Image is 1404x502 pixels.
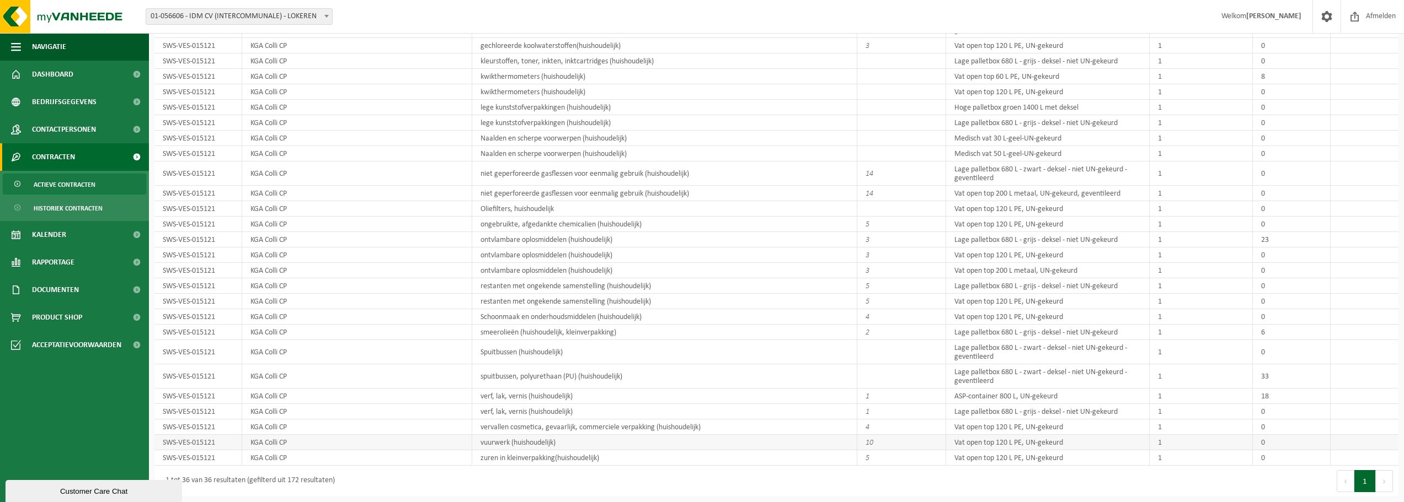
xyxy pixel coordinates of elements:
[472,309,857,325] td: Schoonmaak en onderhoudsmiddelen (huishoudelijk)
[1150,294,1253,309] td: 1
[472,232,857,247] td: ontvlambare oplosmiddelen (huishoudelijk)
[32,331,121,359] span: Acceptatievoorwaarden
[472,278,857,294] td: restanten met ongekende samenstelling (huishoudelijk)
[1150,450,1253,466] td: 1
[242,161,472,186] td: KGA Colli CP
[3,197,146,218] a: Historiek contracten
[242,84,472,100] td: KGA Colli CP
[946,53,1150,69] td: Lage palletbox 680 L - grijs - deksel - niet UN-gekeurd
[1253,115,1331,131] td: 0
[866,392,869,401] i: 1
[866,42,869,50] i: 3
[946,100,1150,115] td: Hoge palletbox groen 1400 L met deksel
[946,404,1150,419] td: Lage palletbox 680 L - grijs - deksel - niet UN-gekeurd
[1253,38,1331,53] td: 0
[242,388,472,404] td: KGA Colli CP
[1253,247,1331,263] td: 0
[154,419,242,435] td: SWS-VES-015121
[1253,186,1331,201] td: 0
[1337,470,1354,492] button: Previous
[242,309,472,325] td: KGA Colli CP
[154,325,242,340] td: SWS-VES-015121
[946,146,1150,161] td: Medisch vat 50 L-geel-UN-gekeurd
[242,435,472,450] td: KGA Colli CP
[242,450,472,466] td: KGA Colli CP
[242,325,472,340] td: KGA Colli CP
[946,217,1150,232] td: Vat open top 120 L PE, UN-gekeurd
[472,325,857,340] td: smeerolieën (huishoudelijk, kleinverpakking)
[1253,435,1331,450] td: 0
[1150,115,1253,131] td: 1
[946,131,1150,146] td: Medisch vat 30 L-geel-UN-gekeurd
[1253,232,1331,247] td: 23
[1253,364,1331,388] td: 33
[1253,131,1331,146] td: 0
[866,313,869,321] i: 4
[154,146,242,161] td: SWS-VES-015121
[154,263,242,278] td: SWS-VES-015121
[154,404,242,419] td: SWS-VES-015121
[1150,404,1253,419] td: 1
[1150,100,1253,115] td: 1
[146,8,333,25] span: 01-056606 - IDM CV (INTERCOMMUNALE) - LOKEREN
[32,116,96,143] span: Contactpersonen
[472,131,857,146] td: Naalden en scherpe voorwerpen (huishoudelijk)
[946,450,1150,466] td: Vat open top 120 L PE, UN-gekeurd
[472,294,857,309] td: restanten met ongekende samenstelling (huishoudelijk)
[1150,201,1253,217] td: 1
[946,419,1150,435] td: Vat open top 120 L PE, UN-gekeurd
[1150,309,1253,325] td: 1
[1253,340,1331,364] td: 0
[1253,278,1331,294] td: 0
[472,419,857,435] td: vervallen cosmetica, gevaarlijk, commerciele verpakking (huishoudelijk)
[472,364,857,388] td: spuitbussen, polyurethaan (PU) (huishoudelijk)
[472,201,857,217] td: Oliefilters, huishoudelijk
[866,454,869,462] i: 5
[34,198,103,219] span: Historiek contracten
[242,340,472,364] td: KGA Colli CP
[946,325,1150,340] td: Lage palletbox 680 L - grijs - deksel - niet UN-gekeurd
[472,435,857,450] td: vuurwerk (huishoudelijk)
[1253,263,1331,278] td: 0
[1150,146,1253,161] td: 1
[946,263,1150,278] td: Vat open top 200 L metaal, UN-gekeurd
[472,146,857,161] td: Naalden en scherpe voorwerpen (huishoudelijk)
[1253,388,1331,404] td: 18
[1253,69,1331,84] td: 8
[32,143,75,171] span: Contracten
[1253,450,1331,466] td: 0
[866,282,869,290] i: 5
[946,340,1150,364] td: Lage palletbox 680 L - zwart - deksel - niet UN-gekeurd - geventileerd
[154,201,242,217] td: SWS-VES-015121
[1253,53,1331,69] td: 0
[154,388,242,404] td: SWS-VES-015121
[472,450,857,466] td: zuren in kleinverpakking(huishoudelijk)
[946,84,1150,100] td: Vat open top 120 L PE, UN-gekeurd
[242,364,472,388] td: KGA Colli CP
[1253,201,1331,217] td: 0
[242,247,472,263] td: KGA Colli CP
[32,33,66,61] span: Navigatie
[946,38,1150,53] td: Vat open top 120 L PE, UN-gekeurd
[154,232,242,247] td: SWS-VES-015121
[472,247,857,263] td: ontvlambare oplosmiddelen (huishoudelijk)
[946,364,1150,388] td: Lage palletbox 680 L - zwart - deksel - niet UN-gekeurd - geventileerd
[1253,309,1331,325] td: 0
[242,263,472,278] td: KGA Colli CP
[1253,419,1331,435] td: 0
[946,278,1150,294] td: Lage palletbox 680 L - grijs - deksel - niet UN-gekeurd
[242,217,472,232] td: KGA Colli CP
[866,220,869,229] i: 5
[1253,161,1331,186] td: 0
[242,38,472,53] td: KGA Colli CP
[1150,388,1253,404] td: 1
[1354,470,1376,492] button: 1
[242,419,472,435] td: KGA Colli CP
[154,364,242,388] td: SWS-VES-015121
[154,84,242,100] td: SWS-VES-015121
[154,100,242,115] td: SWS-VES-015121
[242,100,472,115] td: KGA Colli CP
[154,217,242,232] td: SWS-VES-015121
[154,278,242,294] td: SWS-VES-015121
[32,221,66,249] span: Kalender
